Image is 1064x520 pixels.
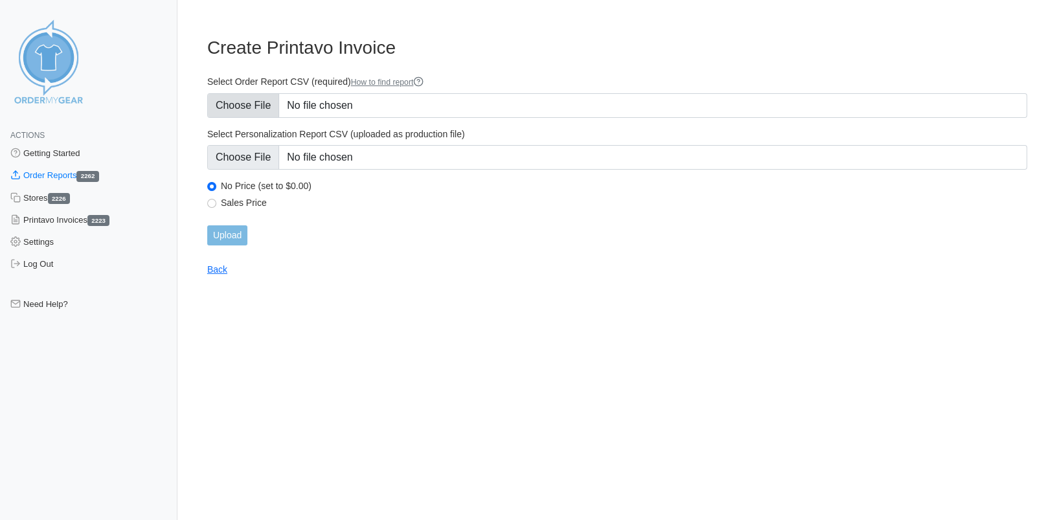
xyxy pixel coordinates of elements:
a: Back [207,264,227,275]
label: Select Order Report CSV (required) [207,76,1027,88]
input: Upload [207,225,247,245]
span: 2223 [87,215,109,226]
span: 2226 [48,193,70,204]
span: 2262 [76,171,98,182]
h3: Create Printavo Invoice [207,37,1027,59]
label: No Price (set to $0.00) [221,180,1027,192]
label: Select Personalization Report CSV (uploaded as production file) [207,128,1027,140]
label: Sales Price [221,197,1027,209]
span: Actions [10,131,45,140]
a: How to find report [351,78,424,87]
